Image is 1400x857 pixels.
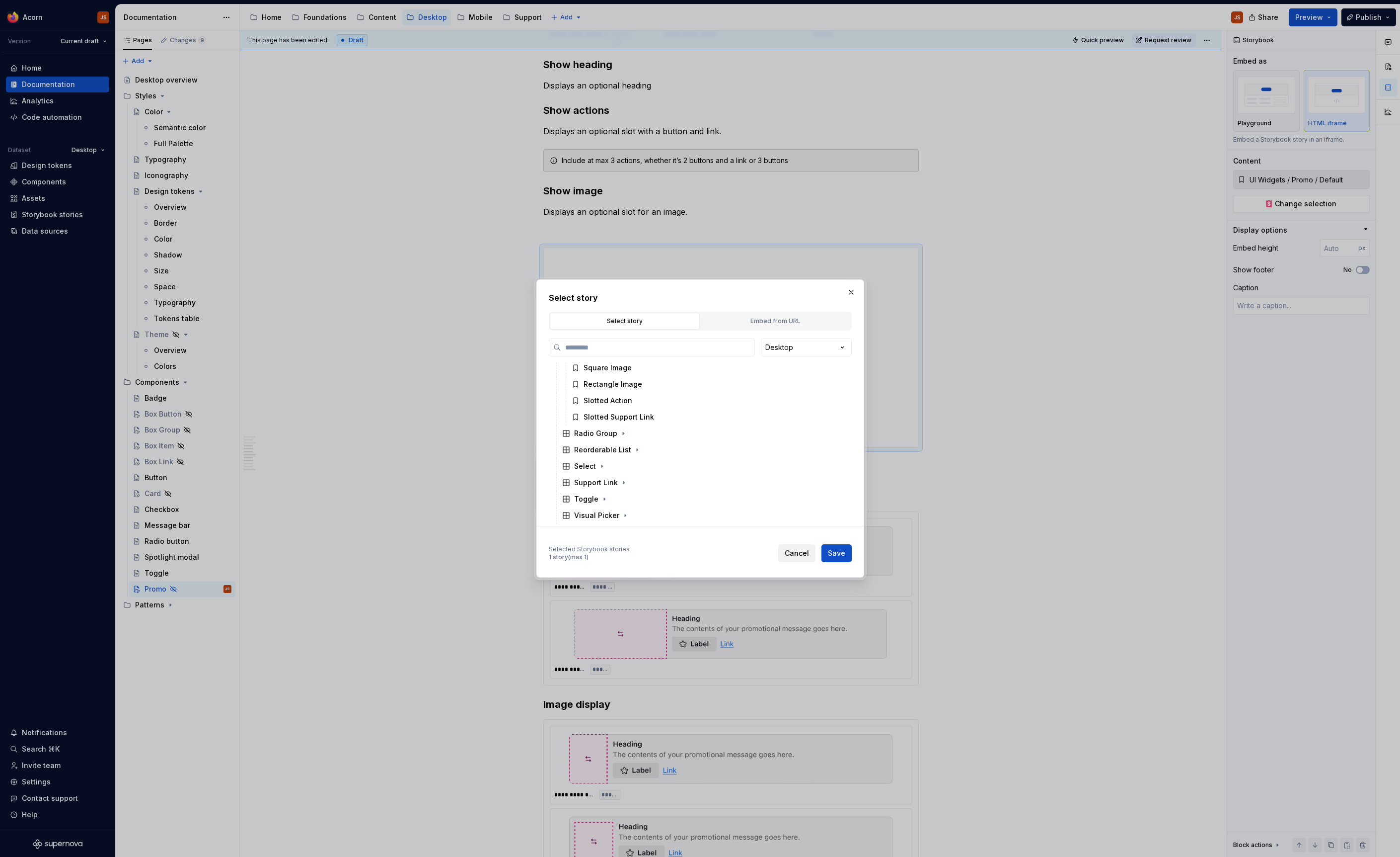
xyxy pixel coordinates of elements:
[584,379,642,389] div: Rectangle Image
[785,548,809,558] span: Cancel
[584,396,632,406] div: Slotted Action
[584,363,632,373] div: Square Image
[549,553,630,561] div: 1 story (max 1)
[778,544,815,562] button: Cancel
[549,545,630,553] div: Selected Storybook stories
[574,428,617,438] div: Radio Group
[828,548,845,558] span: Save
[553,316,696,326] div: Select story
[704,316,847,326] div: Embed from URL
[821,544,852,562] button: Save
[549,292,852,304] h2: Select story
[574,494,598,504] div: Toggle
[574,445,631,455] div: Reorderable List
[574,461,596,471] div: Select
[584,412,654,422] div: Slotted Support Link
[574,511,619,520] div: Visual Picker
[574,478,618,488] div: Support Link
